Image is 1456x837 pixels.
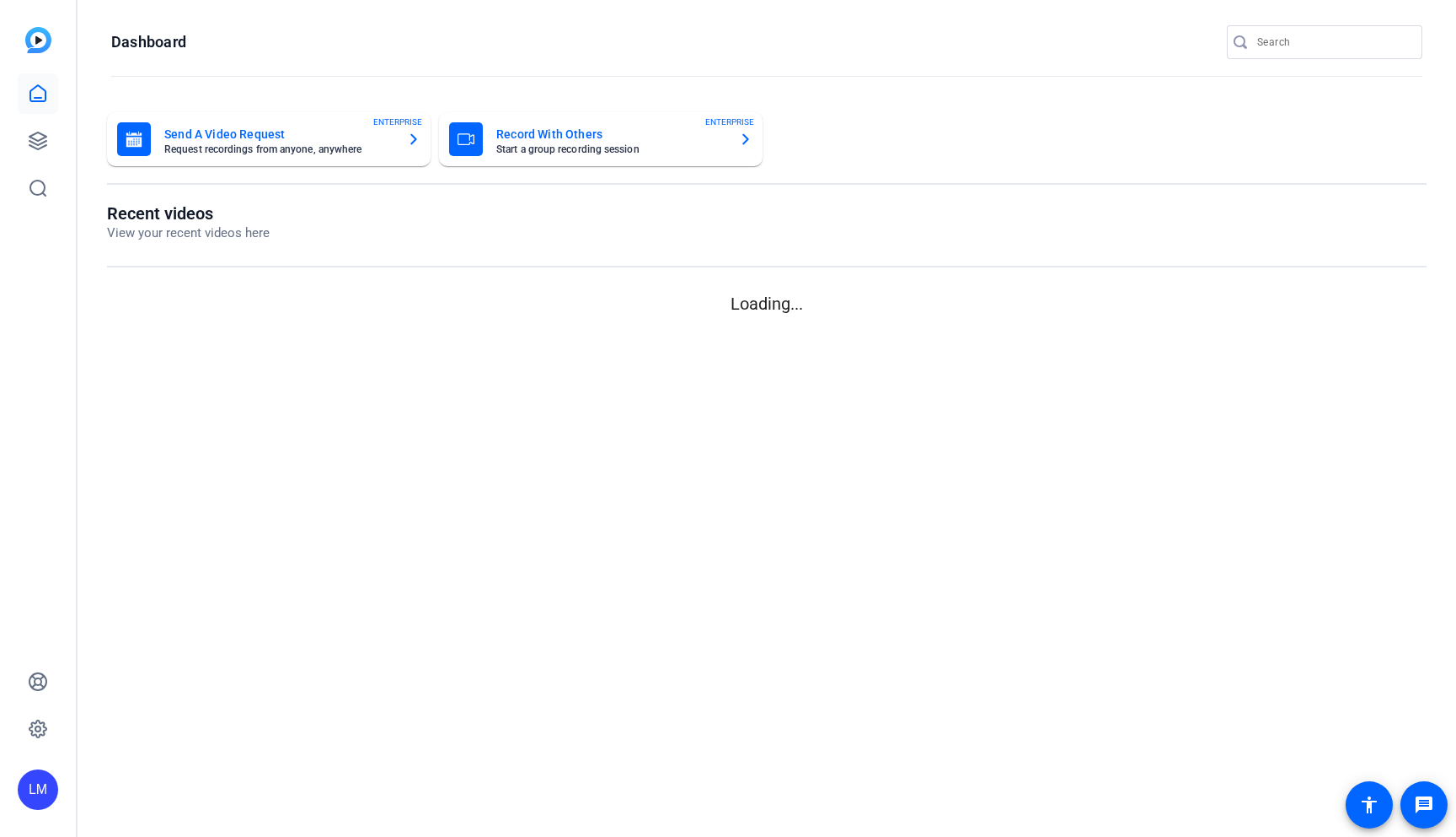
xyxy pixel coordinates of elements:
[164,144,393,154] mat-card-subtitle: Request recordings from anyone, anywhere
[1359,795,1379,815] mat-icon: accessibility
[25,27,51,53] img: blue-gradient.svg
[107,291,1427,316] p: Loading...
[18,769,58,810] div: LM
[705,116,754,128] span: ENTERPRISE
[107,224,270,243] p: View your recent videos here
[496,124,725,144] mat-card-title: Record With Others
[439,112,763,166] button: Record With OthersStart a group recording sessionENTERPRISE
[107,112,431,166] button: Send A Video RequestRequest recordings from anyone, anywhereENTERPRISE
[496,144,725,154] mat-card-subtitle: Start a group recording session
[107,203,270,224] h1: Recent videos
[1257,32,1409,52] input: Search
[1414,795,1434,815] mat-icon: message
[164,124,393,144] mat-card-title: Send A Video Request
[111,32,186,52] h1: Dashboard
[373,116,422,128] span: ENTERPRISE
